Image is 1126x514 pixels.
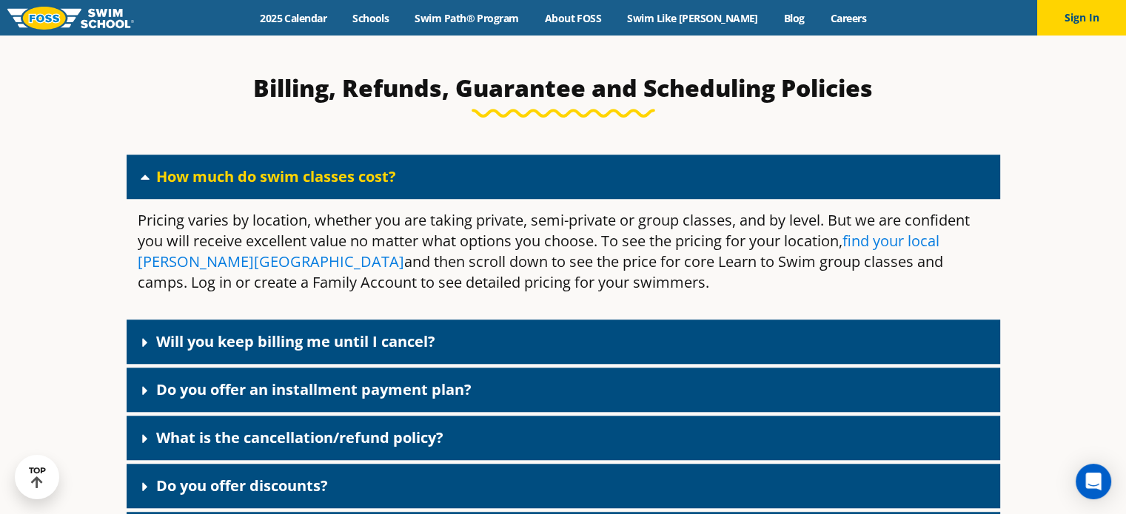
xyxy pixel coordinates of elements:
a: Schools [340,11,402,25]
a: Swim Path® Program [402,11,532,25]
a: Swim Like [PERSON_NAME] [614,11,771,25]
div: Open Intercom Messenger [1076,464,1111,499]
div: How much do swim classes cost? [127,155,1000,199]
p: Pricing varies by location, whether you are taking private, semi-private or group classes, and by... [138,210,989,293]
div: What is the cancellation/refund policy? [127,416,1000,460]
a: Will you keep billing me until I cancel? [156,331,435,351]
div: Do you offer discounts? [127,464,1000,508]
a: Do you offer an installment payment plan? [156,379,472,399]
a: 2025 Calendar [247,11,340,25]
a: Blog [771,11,817,25]
a: How much do swim classes cost? [156,166,396,186]
img: FOSS Swim School Logo [7,7,134,30]
a: Do you offer discounts? [156,476,328,496]
a: Careers [817,11,879,25]
h3: Billing, Refunds, Guarantee and Scheduling Policies [214,73,913,103]
a: What is the cancellation/refund policy? [156,427,443,447]
div: TOP [29,466,46,489]
a: find your local [PERSON_NAME][GEOGRAPHIC_DATA] [138,231,939,271]
div: Will you keep billing me until I cancel? [127,319,1000,364]
div: Do you offer an installment payment plan? [127,368,1000,412]
div: How much do swim classes cost? [127,199,1000,316]
a: About FOSS [532,11,614,25]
